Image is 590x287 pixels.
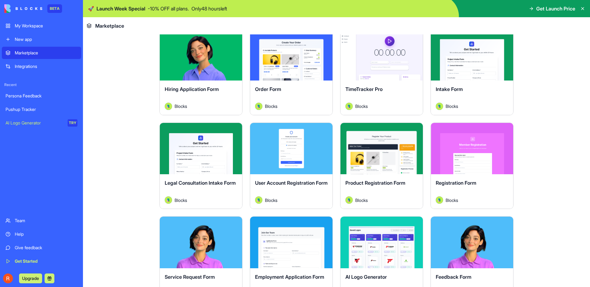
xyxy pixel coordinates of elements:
p: Only 48 hours left [191,5,227,12]
span: AI Logo Generator [345,274,387,280]
div: My Workspace [15,23,77,29]
div: New app [15,36,77,42]
img: ACg8ocKNq9wcwHR-IQxZhMqeJ-R5lSYDLs8sZ4bSdT80fFBgLpocCQ=s96-c [3,273,13,283]
div: Pushup Tracker [6,106,77,112]
div: BETA [47,4,62,13]
a: Intake FormAvatarBlocks [431,29,513,115]
span: Hiring Application Form [165,86,219,92]
span: Employment Application Form [255,274,324,280]
a: Marketplace [2,47,81,59]
p: - 10 % OFF all plans. [148,5,189,12]
img: Avatar [436,196,443,204]
span: Service Request Form [165,274,215,280]
a: BETA [4,4,62,13]
img: Avatar [345,103,353,110]
img: Avatar [255,103,262,110]
a: Give feedback [2,242,81,254]
span: Blocks [265,103,277,109]
img: Avatar [165,103,172,110]
span: Launch Week Special [96,5,145,12]
a: Product Registration FormAvatarBlocks [340,123,423,209]
a: Team [2,214,81,227]
div: Give feedback [15,245,77,251]
a: Get Started [2,255,81,267]
a: Legal Consultation Intake FormAvatarBlocks [159,123,242,209]
img: Avatar [345,196,353,204]
span: Blocks [355,197,368,203]
span: Product Registration Form [345,180,405,186]
div: Help [15,231,77,237]
span: Intake Form [436,86,463,92]
a: User Account Registration FormAvatarBlocks [250,123,333,209]
span: Legal Consultation Intake Form [165,180,236,186]
span: Blocks [175,197,187,203]
a: TimeTracker ProAvatarBlocks [340,29,423,115]
div: TRY [68,119,77,127]
span: TimeTracker Pro [345,86,383,92]
span: Feedback Form [436,274,471,280]
span: Marketplace [95,22,124,29]
span: 🚀 [88,5,94,12]
span: Registration Form [436,180,476,186]
div: AI Logo Generator [6,120,63,126]
a: Pushup Tracker [2,103,81,116]
img: Avatar [165,196,172,204]
img: Avatar [255,196,262,204]
a: Integrations [2,60,81,73]
a: Help [2,228,81,240]
a: Order FormAvatarBlocks [250,29,333,115]
span: Blocks [446,103,458,109]
a: Registration FormAvatarBlocks [431,123,513,209]
img: Avatar [436,103,443,110]
div: Persona Feedback [6,93,77,99]
span: User Account Registration Form [255,180,328,186]
span: Blocks [175,103,187,109]
a: Persona Feedback [2,90,81,102]
a: AI Logo GeneratorTRY [2,117,81,129]
a: Hiring Application FormAvatarBlocks [159,29,242,115]
span: Order Form [255,86,281,92]
img: logo [4,4,42,13]
div: Team [15,218,77,224]
span: Get Launch Price [536,5,575,12]
span: Blocks [355,103,368,109]
a: Upgrade [19,275,42,281]
a: My Workspace [2,20,81,32]
a: New app [2,33,81,45]
button: Upgrade [19,273,42,283]
div: Marketplace [15,50,77,56]
div: Get Started [15,258,77,264]
span: Recent [2,82,81,87]
div: Integrations [15,63,77,69]
span: Blocks [446,197,458,203]
span: Blocks [265,197,277,203]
